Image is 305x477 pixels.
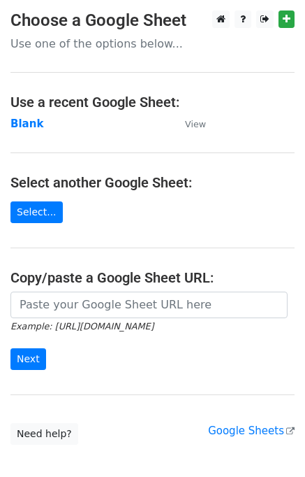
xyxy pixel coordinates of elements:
input: Next [10,348,46,370]
small: Example: [URL][DOMAIN_NAME] [10,321,154,332]
h4: Use a recent Google Sheet: [10,94,295,111]
a: Select... [10,201,63,223]
p: Use one of the options below... [10,36,295,51]
small: View [185,119,206,129]
input: Paste your Google Sheet URL here [10,292,288,318]
h4: Copy/paste a Google Sheet URL: [10,269,295,286]
a: View [171,118,206,130]
a: Blank [10,118,43,130]
a: Need help? [10,423,78,445]
h4: Select another Google Sheet: [10,174,295,191]
a: Google Sheets [208,425,295,437]
h3: Choose a Google Sheet [10,10,295,31]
